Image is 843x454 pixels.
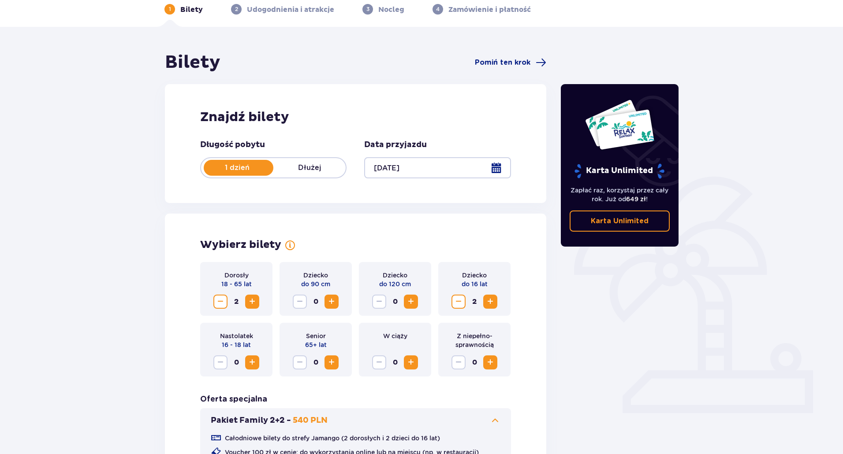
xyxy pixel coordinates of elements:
[273,163,346,173] p: Dłużej
[165,52,220,74] h1: Bilety
[309,355,323,369] span: 0
[585,99,655,150] img: Dwie karty całoroczne do Suntago z napisem 'UNLIMITED RELAX', na białym tle z tropikalnymi liśćmi...
[213,295,228,309] button: Zmniejsz
[306,332,326,340] p: Senior
[231,4,334,15] div: 2Udogodnienia i atrakcje
[591,216,649,226] p: Karta Unlimited
[200,109,511,125] h2: Znajdź bilety
[309,295,323,309] span: 0
[164,4,203,15] div: 1Bilety
[201,163,273,173] p: 1 dzień
[200,238,281,251] h2: Wybierz bilety
[200,140,265,150] p: Długość pobytu
[169,5,171,13] p: 1
[388,355,402,369] span: 0
[200,394,267,405] h3: Oferta specjalna
[325,295,339,309] button: Zwiększ
[570,186,670,203] p: Zapłać raz, korzystaj przez cały rok. Już od !
[372,295,386,309] button: Zmniejsz
[475,58,530,67] span: Pomiń ten krok
[245,355,259,369] button: Zwiększ
[247,5,334,15] p: Udogodnienia i atrakcje
[445,332,504,349] p: Z niepełno­sprawnością
[293,355,307,369] button: Zmniejsz
[378,5,404,15] p: Nocleg
[235,5,238,13] p: 2
[305,340,327,349] p: 65+ lat
[224,271,249,280] p: Dorosły
[383,271,407,280] p: Dziecko
[626,196,646,203] span: 649 zł
[467,355,481,369] span: 0
[211,415,500,426] button: Pakiet Family 2+2 -540 PLN
[364,140,427,150] p: Data przyjazdu
[180,5,203,15] p: Bilety
[362,4,404,15] div: 3Nocleg
[451,295,466,309] button: Zmniejsz
[229,355,243,369] span: 0
[379,280,411,288] p: do 120 cm
[483,355,497,369] button: Zwiększ
[220,332,253,340] p: Nastolatek
[404,295,418,309] button: Zwiększ
[366,5,369,13] p: 3
[293,415,328,426] p: 540 PLN
[388,295,402,309] span: 0
[451,355,466,369] button: Zmniejsz
[475,57,546,68] a: Pomiń ten krok
[462,271,487,280] p: Dziecko
[245,295,259,309] button: Zwiększ
[372,355,386,369] button: Zmniejsz
[303,271,328,280] p: Dziecko
[213,355,228,369] button: Zmniejsz
[221,280,252,288] p: 18 - 65 lat
[467,295,481,309] span: 2
[225,434,440,443] p: Całodniowe bilety do strefy Jamango (2 dorosłych i 2 dzieci do 16 lat)
[222,340,251,349] p: 16 - 18 lat
[448,5,531,15] p: Zamówienie i płatność
[462,280,488,288] p: do 16 lat
[293,295,307,309] button: Zmniejsz
[570,210,670,232] a: Karta Unlimited
[574,163,665,179] p: Karta Unlimited
[383,332,407,340] p: W ciąży
[211,415,291,426] p: Pakiet Family 2+2 -
[404,355,418,369] button: Zwiększ
[483,295,497,309] button: Zwiększ
[229,295,243,309] span: 2
[433,4,531,15] div: 4Zamówienie i płatność
[436,5,440,13] p: 4
[325,355,339,369] button: Zwiększ
[301,280,330,288] p: do 90 cm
